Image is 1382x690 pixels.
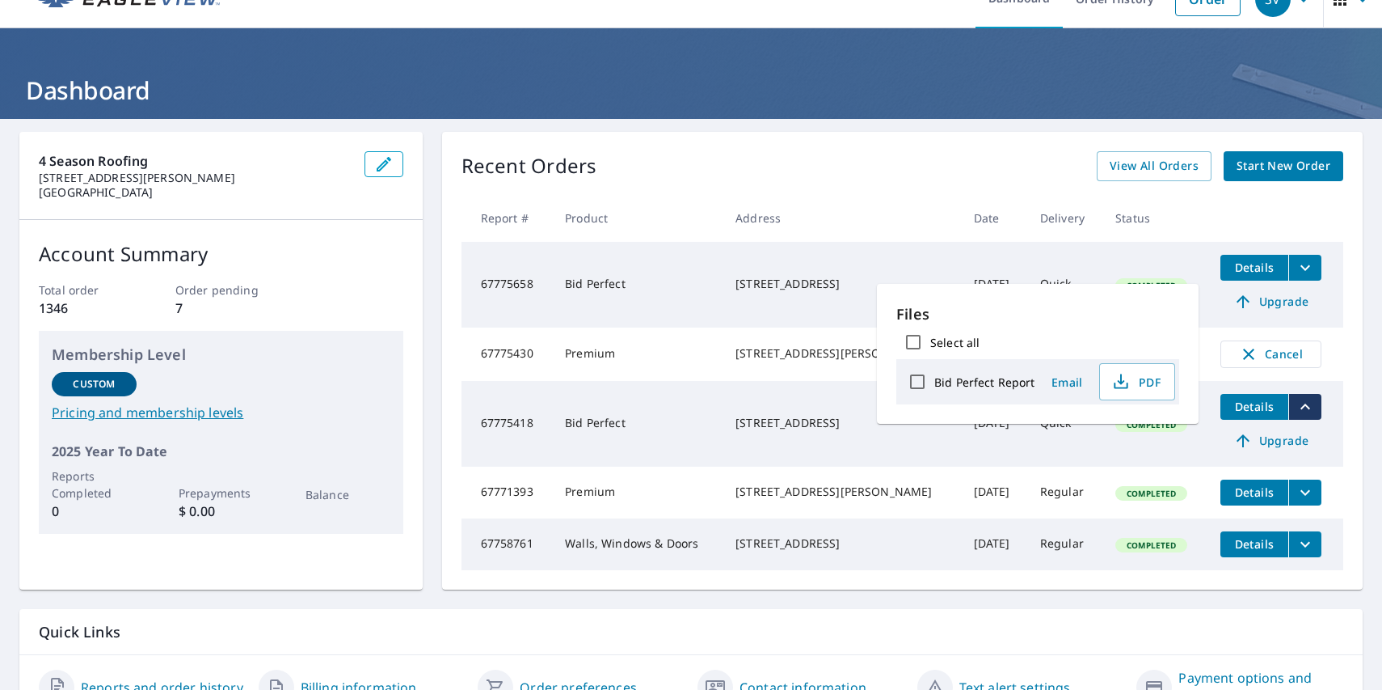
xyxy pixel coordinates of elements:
[461,381,553,467] td: 67775418
[934,375,1034,390] label: Bid Perfect Report
[461,328,553,381] td: 67775430
[1237,345,1304,364] span: Cancel
[39,185,352,200] p: [GEOGRAPHIC_DATA]
[735,415,947,431] div: [STREET_ADDRESS]
[1224,151,1343,181] a: Start New Order
[1230,536,1279,552] span: Details
[1027,519,1102,570] td: Regular
[1230,399,1279,414] span: Details
[52,468,137,502] p: Reports Completed
[1288,255,1321,281] button: filesDropdownBtn-67775658
[461,467,553,519] td: 67771393
[1047,375,1086,390] span: Email
[735,276,947,292] div: [STREET_ADDRESS]
[1220,394,1288,420] button: detailsBtn-67775418
[1117,540,1186,551] span: Completed
[1117,280,1186,291] span: Completed
[52,442,390,461] p: 2025 Year To Date
[552,519,723,570] td: Walls, Windows & Doors
[73,377,115,392] p: Custom
[1220,289,1321,315] a: Upgrade
[39,151,352,171] p: 4 Season Roofing
[19,74,1363,107] h1: Dashboard
[175,282,267,298] p: Order pending
[52,403,390,422] a: Pricing and membership levels
[1117,419,1186,430] span: Completed
[1027,194,1102,242] th: Delivery
[461,519,553,570] td: 67758761
[1041,370,1093,395] button: Email
[723,194,960,242] th: Address
[735,345,947,362] div: [STREET_ADDRESS][PERSON_NAME]
[1102,194,1207,242] th: Status
[552,328,723,381] td: Premium
[896,303,1179,325] p: Files
[52,344,390,366] p: Membership Level
[961,519,1027,570] td: [DATE]
[179,502,263,521] p: $ 0.00
[461,242,553,328] td: 67775658
[175,298,267,318] p: 7
[552,467,723,519] td: Premium
[1288,480,1321,506] button: filesDropdownBtn-67771393
[1110,372,1161,392] span: PDF
[1230,485,1279,500] span: Details
[961,194,1027,242] th: Date
[461,194,553,242] th: Report #
[961,467,1027,519] td: [DATE]
[1220,428,1321,454] a: Upgrade
[552,242,723,328] td: Bid Perfect
[1237,156,1330,176] span: Start New Order
[305,486,390,503] p: Balance
[930,335,980,350] label: Select all
[552,381,723,467] td: Bid Perfect
[1220,480,1288,506] button: detailsBtn-67771393
[39,171,352,185] p: [STREET_ADDRESS][PERSON_NAME]
[1288,394,1321,420] button: filesDropdownBtn-67775418
[1230,260,1279,275] span: Details
[1097,151,1211,181] a: View All Orders
[1230,431,1312,451] span: Upgrade
[735,535,947,552] div: [STREET_ADDRESS]
[39,622,1343,642] p: Quick Links
[1230,292,1312,311] span: Upgrade
[1288,531,1321,557] button: filesDropdownBtn-67758761
[461,151,597,181] p: Recent Orders
[1099,363,1175,400] button: PDF
[179,485,263,502] p: Prepayments
[1027,467,1102,519] td: Regular
[39,282,130,298] p: Total order
[1220,531,1288,557] button: detailsBtn-67758761
[39,298,130,318] p: 1346
[52,502,137,521] p: 0
[735,484,947,500] div: [STREET_ADDRESS][PERSON_NAME]
[39,239,403,269] p: Account Summary
[1117,488,1186,499] span: Completed
[1110,156,1199,176] span: View All Orders
[1027,242,1102,328] td: Quick
[552,194,723,242] th: Product
[1220,255,1288,281] button: detailsBtn-67775658
[961,242,1027,328] td: [DATE]
[1220,341,1321,368] button: Cancel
